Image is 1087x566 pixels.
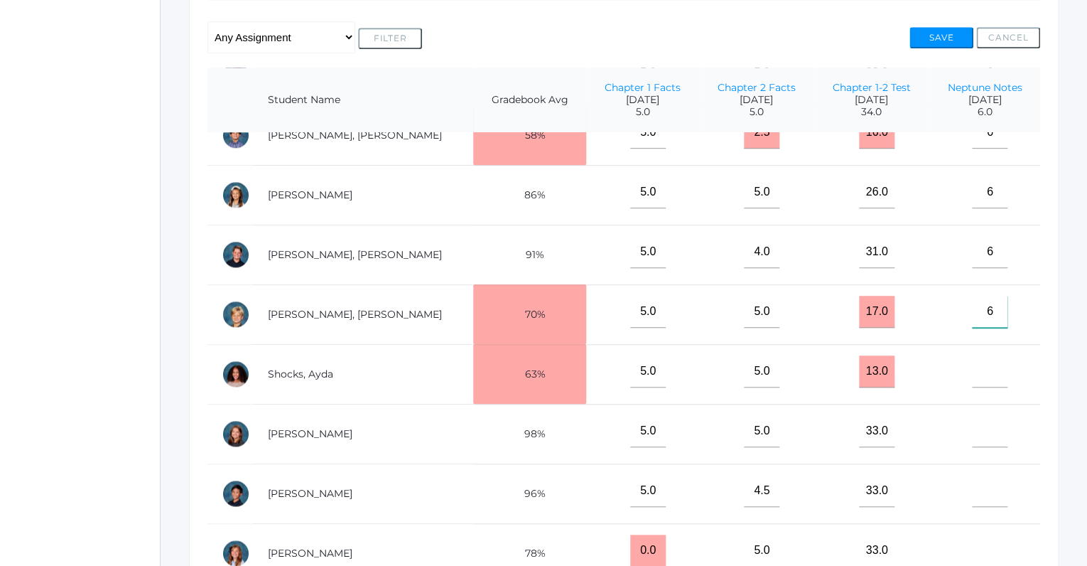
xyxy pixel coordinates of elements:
[473,464,587,523] td: 96%
[605,81,681,94] a: Chapter 1 Facts
[268,547,352,560] a: [PERSON_NAME]
[600,94,685,106] span: [DATE]
[828,106,915,118] span: 34.0
[222,121,250,149] div: Hudson Purser
[268,427,352,440] a: [PERSON_NAME]
[473,404,587,464] td: 98%
[222,240,250,269] div: Ryder Roberts
[828,94,915,106] span: [DATE]
[222,479,250,508] div: Matteo Soratorio
[947,81,1022,94] a: Neptune Notes
[473,344,587,404] td: 63%
[268,248,442,261] a: [PERSON_NAME], [PERSON_NAME]
[358,28,422,49] button: Filter
[943,106,1027,118] span: 6.0
[473,165,587,225] td: 86%
[713,106,800,118] span: 5.0
[254,68,473,133] th: Student Name
[713,94,800,106] span: [DATE]
[473,68,587,133] th: Gradebook Avg
[268,308,442,321] a: [PERSON_NAME], [PERSON_NAME]
[909,27,973,48] button: Save
[943,94,1027,106] span: [DATE]
[718,81,796,94] a: Chapter 2 Facts
[268,368,333,380] a: Shocks, Ayda
[473,225,587,284] td: 91%
[222,360,250,388] div: Ayda Shocks
[976,27,1040,48] button: Cancel
[473,105,587,165] td: 58%
[222,181,250,209] div: Reagan Reynolds
[600,106,685,118] span: 5.0
[268,129,442,141] a: [PERSON_NAME], [PERSON_NAME]
[268,188,352,201] a: [PERSON_NAME]
[473,284,587,344] td: 70%
[222,300,250,329] div: Levi Sergey
[222,420,250,448] div: Ayla Smith
[833,81,911,94] a: Chapter 1-2 Test
[268,487,352,500] a: [PERSON_NAME]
